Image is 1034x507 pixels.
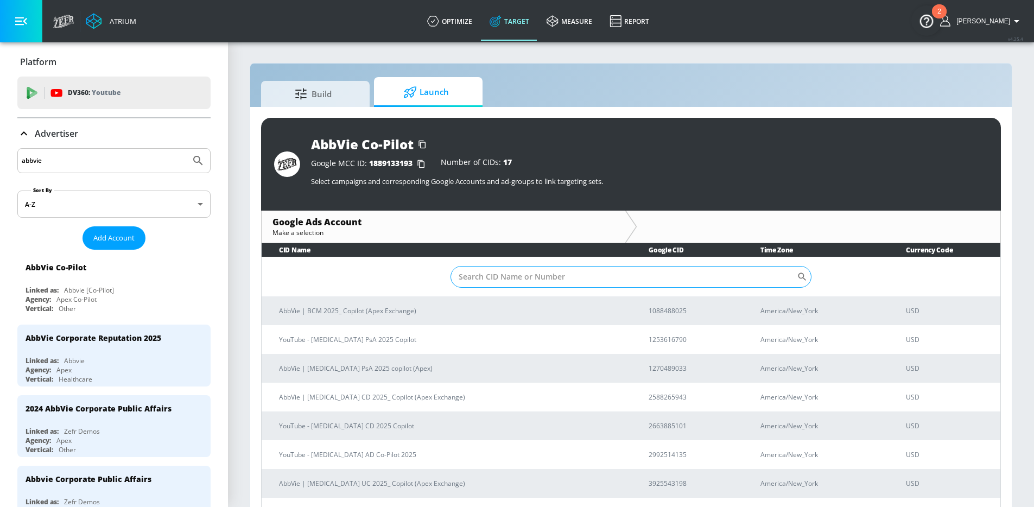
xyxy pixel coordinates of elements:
[26,497,59,506] div: Linked as:
[889,243,1000,257] th: Currency Code
[59,375,92,384] div: Healthcare
[481,2,538,41] a: Target
[906,420,992,432] p: USD
[760,449,880,460] p: America/New_York
[17,47,211,77] div: Platform
[451,266,811,288] div: Search CID Name or Number
[311,176,988,186] p: Select campaigns and corresponding Google Accounts and ad-groups to link targeting sets.
[26,333,161,343] div: AbbVie Corporate Reputation 2025
[418,2,481,41] a: optimize
[760,478,880,489] p: America/New_York
[649,305,734,316] p: 1088488025
[20,56,56,68] p: Platform
[760,363,880,374] p: America/New_York
[56,365,72,375] div: Apex
[279,391,623,403] p: AbbVie | [MEDICAL_DATA] CD 2025_ Copilot (Apex Exchange)
[279,420,623,432] p: YouTube - [MEDICAL_DATA] CD 2025 Copilot
[279,305,623,316] p: AbbVie | BCM 2025_ Copilot (Apex Exchange)
[22,154,186,168] input: Search by name
[906,449,992,460] p: USD
[26,356,59,365] div: Linked as:
[279,449,623,460] p: YouTube - [MEDICAL_DATA] AD Co-Pilot 2025
[906,478,992,489] p: USD
[17,118,211,149] div: Advertiser
[26,427,59,436] div: Linked as:
[760,334,880,345] p: America/New_York
[26,436,51,445] div: Agency:
[760,420,880,432] p: America/New_York
[26,262,86,272] div: AbbVie Co-Pilot
[649,391,734,403] p: 2588265943
[35,128,78,140] p: Advertiser
[26,304,53,313] div: Vertical:
[937,11,941,26] div: 2
[56,295,97,304] div: Apex Co-Pilot
[86,13,136,29] a: Atrium
[279,363,623,374] p: AbbVie | [MEDICAL_DATA] PsA 2025 copilot (Apex)
[26,365,51,375] div: Agency:
[17,191,211,218] div: A-Z
[279,478,623,489] p: AbbVie | [MEDICAL_DATA] UC 2025_ Copilot (Apex Exchange)
[649,334,734,345] p: 1253616790
[26,403,172,414] div: 2024 AbbVie Corporate Public Affairs
[760,391,880,403] p: America/New_York
[503,157,512,167] span: 17
[64,427,100,436] div: Zefr Demos
[441,159,512,169] div: Number of CIDs:
[26,295,51,304] div: Agency:
[649,478,734,489] p: 3925543198
[17,395,211,457] div: 2024 AbbVie Corporate Public AffairsLinked as:Zefr DemosAgency:ApexVertical:Other
[906,305,992,316] p: USD
[601,2,658,41] a: Report
[26,286,59,295] div: Linked as:
[311,159,430,169] div: Google MCC ID:
[64,286,114,295] div: Abbvie [Co-Pilot]
[262,211,625,243] div: Google Ads AccountMake a selection
[83,226,145,250] button: Add Account
[649,363,734,374] p: 1270489033
[911,5,942,36] button: Open Resource Center, 2 new notifications
[649,449,734,460] p: 2992514135
[59,304,76,313] div: Other
[649,420,734,432] p: 2663885101
[272,216,614,228] div: Google Ads Account
[26,375,53,384] div: Vertical:
[906,363,992,374] p: USD
[906,391,992,403] p: USD
[272,81,354,107] span: Build
[369,158,413,168] span: 1889133193
[451,266,797,288] input: Search CID Name or Number
[26,474,151,484] div: Abbvie Corporate Public Affairs
[385,79,467,105] span: Launch
[64,356,85,365] div: Abbvie
[105,16,136,26] div: Atrium
[56,436,72,445] div: Apex
[68,87,120,99] p: DV360:
[743,243,889,257] th: Time Zone
[26,445,53,454] div: Vertical:
[1008,36,1023,42] span: v 4.25.4
[17,254,211,316] div: AbbVie Co-PilotLinked as:Abbvie [Co-Pilot]Agency:Apex Co-PilotVertical:Other
[93,232,135,244] span: Add Account
[186,149,210,173] button: Submit Search
[17,325,211,386] div: AbbVie Corporate Reputation 2025Linked as:AbbvieAgency:ApexVertical:Healthcare
[538,2,601,41] a: measure
[59,445,76,454] div: Other
[760,305,880,316] p: America/New_York
[940,15,1023,28] button: [PERSON_NAME]
[17,77,211,109] div: DV360: Youtube
[272,228,614,237] div: Make a selection
[279,334,623,345] p: YouTube - [MEDICAL_DATA] PsA 2025 Copilot
[64,497,100,506] div: Zefr Demos
[31,187,54,194] label: Sort By
[952,17,1010,25] span: login as: wayne.auduong@zefr.com
[262,243,631,257] th: CID Name
[631,243,743,257] th: Google CID
[311,135,414,153] div: AbbVie Co-Pilot
[92,87,120,98] p: Youtube
[906,334,992,345] p: USD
